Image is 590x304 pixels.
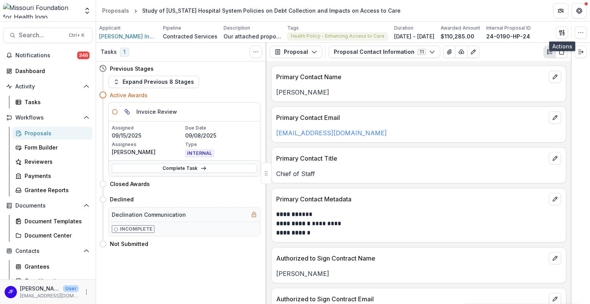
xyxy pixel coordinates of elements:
[12,229,93,242] a: Document Center
[3,199,93,212] button: Open Documents
[15,67,86,75] div: Dashboard
[77,51,89,59] span: 346
[3,49,93,61] button: Notifications346
[276,269,561,278] p: [PERSON_NAME]
[112,211,186,219] h5: Declination Communication
[549,152,561,164] button: edit
[555,46,568,58] button: PDF view
[110,240,148,248] h4: Not Submitted
[110,65,154,73] h4: Previous Stages
[15,83,80,90] span: Activity
[25,217,86,225] div: Document Templates
[276,294,546,304] p: Authorized to Sign Contract Email
[3,28,93,43] button: Search...
[12,169,93,182] a: Payments
[276,88,561,97] p: [PERSON_NAME]
[67,31,86,40] div: Ctrl + K
[394,25,413,32] p: Duration
[112,131,184,140] p: 09/15/2025
[12,274,93,287] a: Constituents
[19,32,64,39] span: Search...
[12,260,93,273] a: Grantees
[549,71,561,83] button: edit
[15,52,77,59] span: Notifications
[3,65,93,77] a: Dashboard
[102,7,129,15] div: Proposals
[63,285,79,292] p: User
[142,7,401,15] div: Study of [US_STATE] Hospital System Policies on Debt Collection and Impacts on Access to Care
[544,46,556,58] button: Plaintext view
[110,91,147,99] h4: Active Awards
[8,289,13,294] div: Jean Freeman-Crawford
[120,48,129,57] span: 1
[112,125,184,131] p: Assigned
[486,25,531,32] p: Internal Proposal ID
[3,80,93,93] button: Open Activity
[25,143,86,151] div: Form Builder
[112,164,257,173] a: Complete Task
[549,111,561,124] button: edit
[82,3,93,18] button: Open entity switcher
[12,127,93,140] a: Proposals
[15,248,80,254] span: Contacts
[25,172,86,180] div: Payments
[185,125,257,131] p: Due Date
[25,277,86,285] div: Constituents
[163,25,181,32] p: Pipeline
[101,49,117,55] h3: Tasks
[12,155,93,168] a: Reviewers
[276,194,546,204] p: Primary Contact Metadata
[108,76,199,88] button: Expand Previous 8 Stages
[99,32,157,40] a: [PERSON_NAME] Institute Inc
[250,46,262,58] button: Toggle View Cancelled Tasks
[15,115,80,121] span: Workflows
[224,25,250,32] p: Description
[276,254,546,263] p: Authorized to Sign Contract Name
[25,186,86,194] div: Grantee Reports
[467,46,479,58] button: Edit as form
[441,25,480,32] p: Awarded Amount
[572,3,587,18] button: Get Help
[12,184,93,196] a: Grantee Reports
[276,72,546,81] p: Primary Contact Name
[486,32,530,40] p: 24-0190-HP-24
[185,141,257,148] p: Type
[25,262,86,271] div: Grantees
[270,46,322,58] button: Proposal
[82,287,91,297] button: More
[110,180,150,188] h4: Closed Awards
[276,154,546,163] p: Primary Contact Title
[110,195,134,203] h4: Declined
[575,46,587,58] button: Expand right
[136,108,177,116] h5: Invoice Review
[99,5,404,16] nav: breadcrumb
[25,129,86,137] div: Proposals
[287,25,299,32] p: Tags
[15,203,80,209] span: Documents
[99,25,121,32] p: Applicant
[224,32,281,40] p: Our attached proposal narrative has a more thorough review of our services. At a high-level, we p...
[443,46,456,58] button: View Attached Files
[20,292,79,299] p: [EMAIL_ADDRESS][DOMAIN_NAME]
[549,252,561,264] button: edit
[99,5,132,16] a: Proposals
[276,129,387,137] a: [EMAIL_ADDRESS][DOMAIN_NAME]
[12,96,93,108] a: Tasks
[441,32,474,40] p: $110,285.00
[120,226,152,233] p: Incomplete
[185,131,257,140] p: 09/08/2025
[25,158,86,166] div: Reviewers
[112,141,184,148] p: Assignees
[3,245,93,257] button: Open Contacts
[3,3,79,18] img: Missouri Foundation for Health logo
[121,106,133,118] button: View dependent tasks
[276,169,561,178] p: Chief of Staff
[163,32,217,40] p: Contracted Services
[549,193,561,205] button: edit
[25,231,86,239] div: Document Center
[329,46,440,58] button: Proposal Contact Information11
[3,111,93,124] button: Open Workflows
[291,33,384,39] span: Health Policy - Enhancing Access to Care
[25,98,86,106] div: Tasks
